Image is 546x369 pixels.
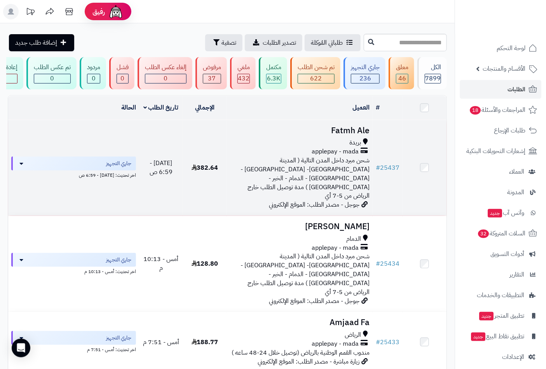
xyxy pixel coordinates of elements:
a: جاري التجهيز 236 [342,57,387,89]
a: #25434 [376,259,399,268]
a: تم شحن الطلب 622 [289,57,342,89]
span: تطبيق نقاط البيع [470,331,524,342]
div: 0 [87,74,100,83]
span: 32 [478,229,489,238]
span: جوجل - مصدر الطلب: الموقع الإلكتروني [269,200,359,209]
span: applepay - mada [312,244,359,252]
span: أدوات التسويق [490,249,524,259]
span: المراجعات والأسئلة [469,104,525,115]
div: 0 [34,74,70,83]
span: applepay - mada [312,147,359,156]
span: التقارير [509,269,524,280]
span: تصفية [222,38,236,47]
span: الأقسام والمنتجات [483,63,525,74]
span: 18 [469,106,481,115]
span: جديد [488,209,502,218]
img: logo-2.png [493,6,539,22]
span: # [376,163,380,172]
span: إشعارات التحويلات البنكية [466,146,525,157]
span: 46 [398,74,406,83]
span: أمس - 10:13 م [143,254,178,273]
a: تطبيق نقاط البيعجديد [460,327,541,346]
a: الطلبات [460,80,541,99]
span: أمس - 7:51 م [143,338,179,347]
span: 0 [92,74,96,83]
div: اخر تحديث: [DATE] - 6:59 ص [11,171,136,179]
div: 37 [203,74,221,83]
a: المدونة [460,183,541,202]
a: إضافة طلب جديد [9,34,74,51]
span: تطبيق المتجر [478,310,524,321]
h3: Fatmh Ale [230,126,370,135]
span: مندوب القمم الوطنية بالرياض (توصيل خلال 24-48 ساعه ) [232,348,370,357]
h3: [PERSON_NAME] [230,222,370,231]
span: وآتس آب [487,207,524,218]
a: طلبات الإرجاع [460,121,541,140]
a: العملاء [460,162,541,181]
span: 128.80 [192,259,218,268]
a: #25437 [376,163,399,172]
span: 7899 [425,74,441,83]
span: 0 [164,74,168,83]
span: applepay - mada [312,339,359,348]
span: لوحة التحكم [497,43,525,54]
span: شحن مبرد داخل المدن التالية ( المدينة [GEOGRAPHIC_DATA]- [GEOGRAPHIC_DATA] - [GEOGRAPHIC_DATA] - ... [241,156,370,200]
span: التطبيقات والخدمات [477,290,524,301]
div: تم عكس الطلب [34,63,71,72]
span: الرياض [345,331,361,339]
a: العميل [352,103,370,112]
a: أدوات التسويق [460,245,541,263]
h3: Amjaad Fa [230,318,370,327]
a: #25433 [376,338,399,347]
a: تم عكس الطلب 0 [25,57,78,89]
span: الطلبات [508,84,525,95]
button: تصفية [205,34,242,51]
span: # [376,259,380,268]
span: الدمام [346,235,361,244]
span: بريدة [349,138,361,147]
a: تطبيق المتجرجديد [460,306,541,325]
a: الإجمالي [195,103,215,112]
span: السلات المتروكة [477,228,525,239]
div: 0 [145,74,186,83]
div: Open Intercom Messenger [12,339,30,357]
a: السلات المتروكة32 [460,224,541,243]
span: # [376,338,380,347]
img: ai-face.png [108,4,124,19]
div: 46 [396,74,408,83]
div: تم شحن الطلب [298,63,335,72]
a: إشعارات التحويلات البنكية [460,142,541,160]
a: مردود 0 [78,57,108,89]
a: تاريخ الطلب [143,103,179,112]
span: [DATE] - 6:59 ص [150,158,173,177]
span: 188.77 [192,338,218,347]
a: إلغاء عكس الطلب 0 [136,57,194,89]
span: 0 [121,74,125,83]
div: مرفوض [203,63,221,72]
a: فشل 0 [108,57,136,89]
div: الكل [425,63,441,72]
a: ملغي 432 [229,57,257,89]
div: إلغاء عكس الطلب [145,63,187,72]
span: تصدير الطلبات [263,38,296,47]
span: 432 [238,74,249,83]
a: تحديثات المنصة [21,4,40,21]
div: مردود [87,63,100,72]
a: # [376,103,380,112]
span: زيارة مباشرة - مصدر الطلب: الموقع الإلكتروني [258,357,359,366]
a: التطبيقات والخدمات [460,286,541,305]
a: الحالة [121,103,136,112]
span: 37 [208,74,216,83]
span: جديد [471,332,485,341]
span: طلباتي المُوكلة [311,38,343,47]
a: طلباتي المُوكلة [305,34,361,51]
span: جاري التجهيز [106,256,131,264]
div: 622 [298,74,334,83]
span: المدونة [507,187,524,198]
a: لوحة التحكم [460,39,541,57]
span: طلبات الإرجاع [494,125,525,136]
span: 382.64 [192,163,218,172]
span: إضافة طلب جديد [15,38,57,47]
span: جديد [479,312,494,320]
